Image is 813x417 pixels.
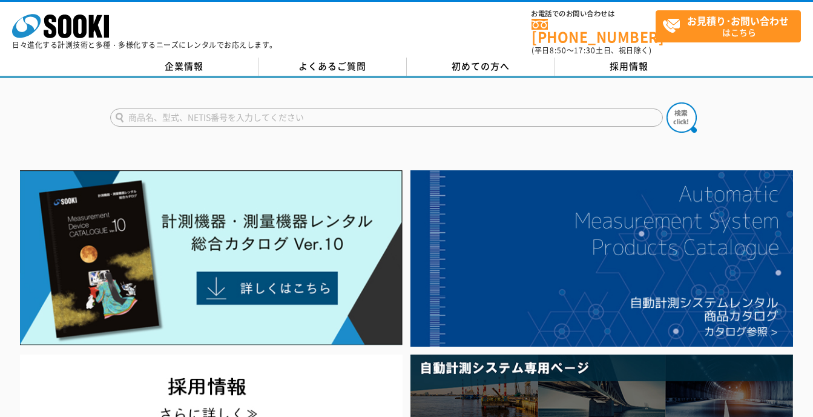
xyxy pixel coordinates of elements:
[410,170,793,347] img: 自動計測システムカタログ
[555,58,703,76] a: 採用情報
[532,10,656,18] span: お電話でのお問い合わせは
[407,58,555,76] a: 初めての方へ
[20,170,403,346] img: Catalog Ver10
[662,11,800,41] span: はこちら
[258,58,407,76] a: よくあるご質問
[550,45,567,56] span: 8:50
[687,13,789,28] strong: お見積り･お問い合わせ
[574,45,596,56] span: 17:30
[656,10,801,42] a: お見積り･お問い合わせはこちら
[110,58,258,76] a: 企業情報
[532,45,651,56] span: (平日 ～ 土日、祝日除く)
[667,102,697,133] img: btn_search.png
[110,108,663,127] input: 商品名、型式、NETIS番号を入力してください
[452,59,510,73] span: 初めての方へ
[12,41,277,48] p: 日々進化する計測技術と多種・多様化するニーズにレンタルでお応えします。
[532,19,656,44] a: [PHONE_NUMBER]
